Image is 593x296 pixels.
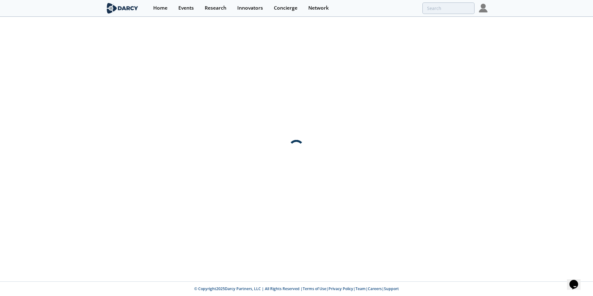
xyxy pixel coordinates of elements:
div: Network [308,6,329,11]
img: logo-wide.svg [105,3,139,14]
p: © Copyright 2025 Darcy Partners, LLC | All Rights Reserved | | | | | [67,286,526,292]
div: Events [178,6,194,11]
a: Team [355,286,366,291]
a: Careers [368,286,382,291]
div: Concierge [274,6,297,11]
a: Privacy Policy [328,286,353,291]
div: Home [153,6,167,11]
a: Support [384,286,399,291]
a: Terms of Use [303,286,326,291]
iframe: chat widget [567,271,587,290]
img: Profile [479,4,488,12]
div: Research [205,6,226,11]
div: Innovators [237,6,263,11]
input: Advanced Search [422,2,475,14]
